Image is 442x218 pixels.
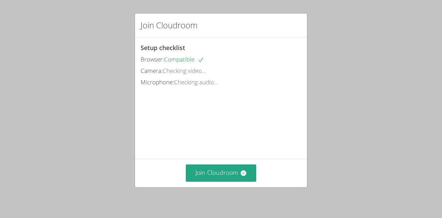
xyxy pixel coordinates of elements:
span: Browser: [141,55,164,63]
button: Join Cloudroom [186,164,257,181]
span: Compatible [164,55,204,63]
h2: Join Cloudroom [141,19,198,31]
span: Setup checklist [141,44,185,52]
span: Checking audio... [174,78,218,86]
span: Camera: [141,67,163,75]
span: Microphone: [141,78,174,86]
span: Checking video... [163,67,206,75]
